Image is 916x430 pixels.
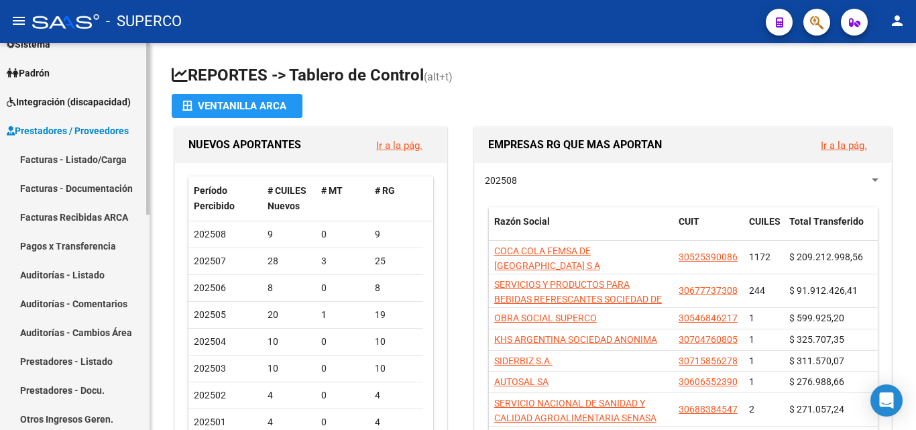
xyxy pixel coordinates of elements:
div: Open Intercom Messenger [870,384,903,417]
span: 30546846217 [679,313,738,323]
span: Período Percibido [194,185,235,211]
span: SIDERBIZ S.A. [494,356,553,366]
span: COCA COLA FEMSA DE [GEOGRAPHIC_DATA] S A [494,246,600,272]
span: 202507 [194,256,226,266]
span: $ 311.570,07 [789,356,844,366]
span: 2 [749,404,754,415]
span: SERVICIO NACIONAL DE SANIDAD Y CALIDAD AGROALIMENTARIA SENASA [494,398,656,424]
div: 10 [268,361,310,376]
span: Sistema [7,37,50,52]
div: 25 [375,254,418,269]
div: 4 [375,415,418,430]
div: 8 [375,280,418,296]
div: 0 [321,227,364,242]
span: KHS ARGENTINA SOCIEDAD ANONIMA [494,334,657,345]
div: 0 [321,361,364,376]
button: Ir a la pág. [365,133,433,158]
span: - SUPERCO [106,7,182,36]
div: 10 [268,334,310,350]
span: 30525390086 [679,252,738,262]
a: Ir a la pág. [821,140,867,152]
datatable-header-cell: # MT [316,176,369,221]
span: OBRA SOCIAL SUPERCO [494,313,597,323]
span: Integración (discapacidad) [7,95,131,109]
span: (alt+t) [424,70,453,83]
div: Ventanilla ARCA [182,94,292,118]
span: 202505 [194,309,226,320]
span: 202501 [194,417,226,427]
div: 0 [321,334,364,350]
datatable-header-cell: CUILES [744,207,784,252]
div: 4 [375,388,418,403]
div: 8 [268,280,310,296]
div: 10 [375,334,418,350]
datatable-header-cell: # CUILES Nuevos [262,176,316,221]
button: Ir a la pág. [810,133,878,158]
span: # CUILES Nuevos [268,185,306,211]
span: 30688384547 [679,404,738,415]
div: 10 [375,361,418,376]
div: 28 [268,254,310,269]
div: 3 [321,254,364,269]
div: 0 [321,280,364,296]
span: Padrón [7,66,50,80]
span: 1172 [749,252,770,262]
span: $ 276.988,66 [789,376,844,387]
span: 1 [749,376,754,387]
span: Total Transferido [789,216,864,227]
span: 202503 [194,363,226,374]
span: $ 91.912.426,41 [789,285,858,296]
div: 4 [268,415,310,430]
span: 202504 [194,336,226,347]
mat-icon: menu [11,13,27,29]
button: Ventanilla ARCA [172,94,302,118]
span: 1 [749,334,754,345]
span: Razón Social [494,216,550,227]
mat-icon: person [889,13,905,29]
span: $ 209.212.998,56 [789,252,863,262]
div: 9 [268,227,310,242]
span: # RG [375,185,395,196]
span: 1 [749,356,754,366]
span: 202506 [194,282,226,293]
span: $ 599.925,20 [789,313,844,323]
div: 1 [321,307,364,323]
span: CUILES [749,216,781,227]
datatable-header-cell: Total Transferido [784,207,878,252]
span: 30677737308 [679,285,738,296]
datatable-header-cell: Período Percibido [188,176,262,221]
span: AUTOSAL SA [494,376,549,387]
span: CUIT [679,216,699,227]
datatable-header-cell: CUIT [673,207,744,252]
span: NUEVOS APORTANTES [188,138,301,151]
span: # MT [321,185,343,196]
span: Prestadores / Proveedores [7,123,129,138]
span: 202508 [485,175,517,186]
span: 30704760805 [679,334,738,345]
span: $ 325.707,35 [789,334,844,345]
span: 202508 [194,229,226,239]
span: 202502 [194,390,226,400]
a: Ir a la pág. [376,140,422,152]
span: EMPRESAS RG QUE MAS APORTAN [488,138,662,151]
h1: REPORTES -> Tablero de Control [172,64,895,88]
div: 0 [321,415,364,430]
span: 244 [749,285,765,296]
div: 20 [268,307,310,323]
datatable-header-cell: # RG [369,176,423,221]
span: 30606552390 [679,376,738,387]
div: 0 [321,388,364,403]
span: $ 271.057,24 [789,404,844,415]
datatable-header-cell: Razón Social [489,207,673,252]
span: 30715856278 [679,356,738,366]
span: SERVICIOS Y PRODUCTOS PARA BEBIDAS REFRESCANTES SOCIEDAD DE RESPONSABILIDAD LIMITADA [494,279,662,321]
div: 4 [268,388,310,403]
span: 1 [749,313,754,323]
div: 19 [375,307,418,323]
div: 9 [375,227,418,242]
